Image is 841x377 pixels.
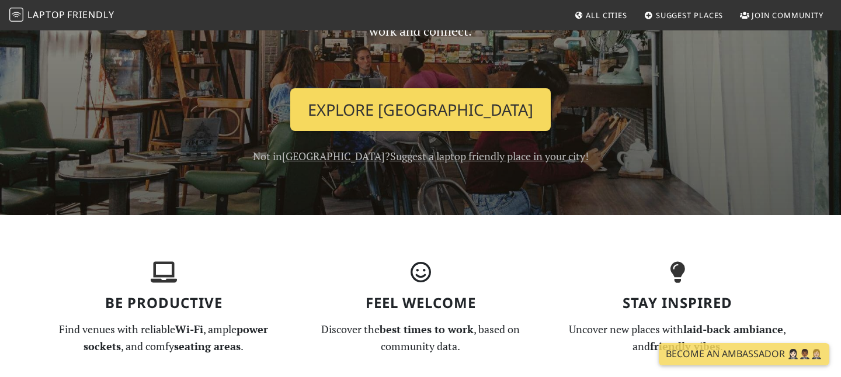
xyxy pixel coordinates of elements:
[650,339,720,353] strong: friendly vibes
[556,295,799,312] h3: Stay Inspired
[282,149,385,163] a: [GEOGRAPHIC_DATA]
[569,5,632,26] a: All Cities
[42,295,285,312] h3: Be Productive
[656,10,724,20] span: Suggest Places
[9,5,114,26] a: LaptopFriendly LaptopFriendly
[9,8,23,22] img: LaptopFriendly
[586,10,627,20] span: All Cities
[735,5,828,26] a: Join Community
[290,88,551,132] a: Explore [GEOGRAPHIC_DATA]
[174,339,241,353] strong: seating areas
[84,322,268,353] strong: power sockets
[235,1,606,79] p: From coffee shops to hotel lobbies, discover everyday places to work and connect.
[27,8,65,21] span: Laptop
[390,149,589,163] a: Suggest a laptop friendly place in your city!
[640,5,728,26] a: Suggest Places
[67,8,114,21] span: Friendly
[299,321,542,355] p: Discover the , based on community data.
[752,10,823,20] span: Join Community
[253,149,589,163] span: Not in ?
[299,295,542,312] h3: Feel Welcome
[380,322,474,336] strong: best times to work
[556,321,799,355] p: Uncover new places with , and .
[42,321,285,355] p: Find venues with reliable , ample , and comfy .
[175,322,203,336] strong: Wi-Fi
